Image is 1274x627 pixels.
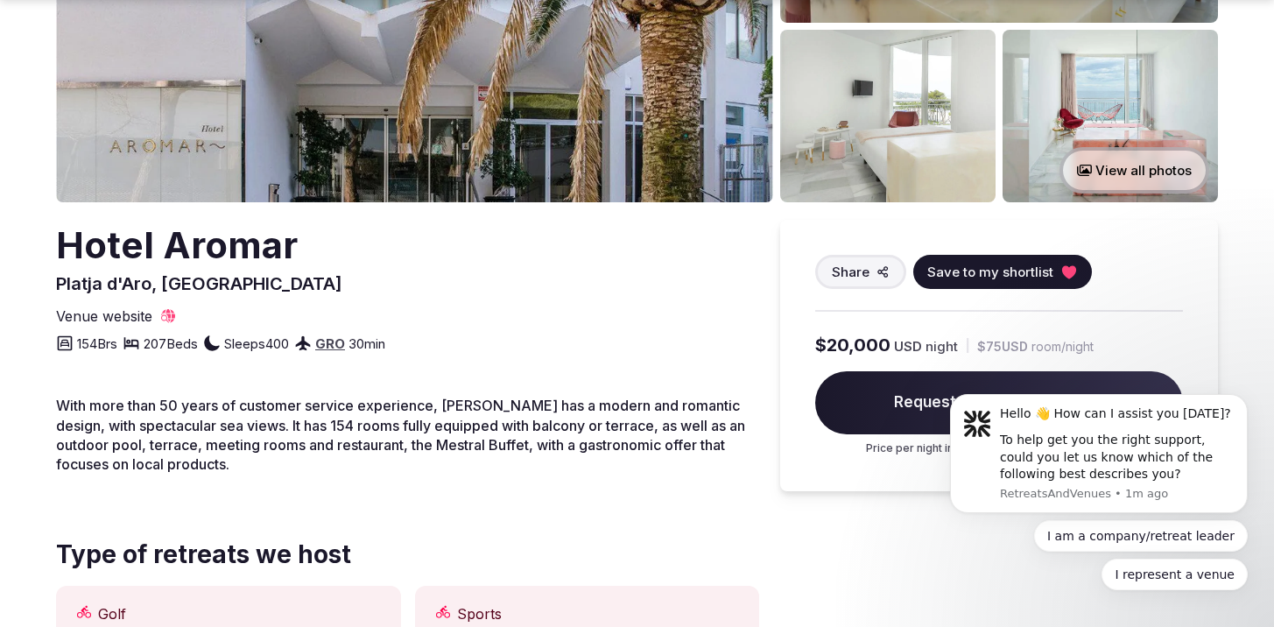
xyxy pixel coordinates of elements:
img: Venue gallery photo [780,30,996,202]
img: Venue gallery photo [1003,30,1218,202]
span: 30 min [348,335,385,353]
span: With more than 50 years of customer service experience, [PERSON_NAME] has a modern and romantic d... [56,397,745,473]
span: Sleeps 400 [224,335,289,353]
a: GRO [315,335,345,352]
div: | [965,336,970,355]
button: Share [815,255,906,289]
span: Share [832,263,869,281]
p: Price per night includes VAT and all applicable fees [815,441,1183,456]
span: room/night [1031,338,1094,356]
span: 207 Beds [144,335,198,353]
span: 154 Brs [77,335,117,353]
button: View all photos [1059,147,1209,194]
span: Save to my shortlist [927,263,1053,281]
span: Venue website [56,306,152,326]
button: Save to my shortlist [913,255,1092,289]
a: Venue website [56,306,177,326]
span: Platja d'Aro, [GEOGRAPHIC_DATA] [56,273,342,294]
span: $20,000 [815,333,890,357]
span: $75 USD [977,338,1028,356]
span: night [926,337,958,356]
span: USD [894,337,922,356]
span: Request availability & pricing [815,371,1183,434]
h2: Hotel Aromar [56,220,342,271]
span: Type of retreats we host [56,538,351,572]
